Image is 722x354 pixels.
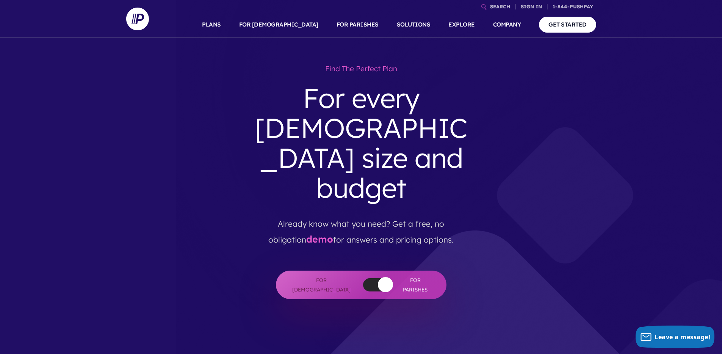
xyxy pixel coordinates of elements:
[239,11,318,38] a: FOR [DEMOGRAPHIC_DATA]
[448,11,475,38] a: EXPLORE
[252,209,470,248] p: Already know what you need? Get a free, no obligation for answers and pricing options.
[493,11,521,38] a: COMPANY
[399,276,431,294] span: For Parishes
[247,61,476,77] h1: Find the perfect plan
[291,276,352,294] span: For [DEMOGRAPHIC_DATA]
[202,11,221,38] a: PLANS
[247,77,476,209] h3: For every [DEMOGRAPHIC_DATA] size and budget
[655,333,711,341] span: Leave a message!
[397,11,431,38] a: SOLUTIONS
[636,326,714,348] button: Leave a message!
[337,11,379,38] a: FOR PARISHES
[306,233,333,245] a: demo
[539,17,596,32] a: GET STARTED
